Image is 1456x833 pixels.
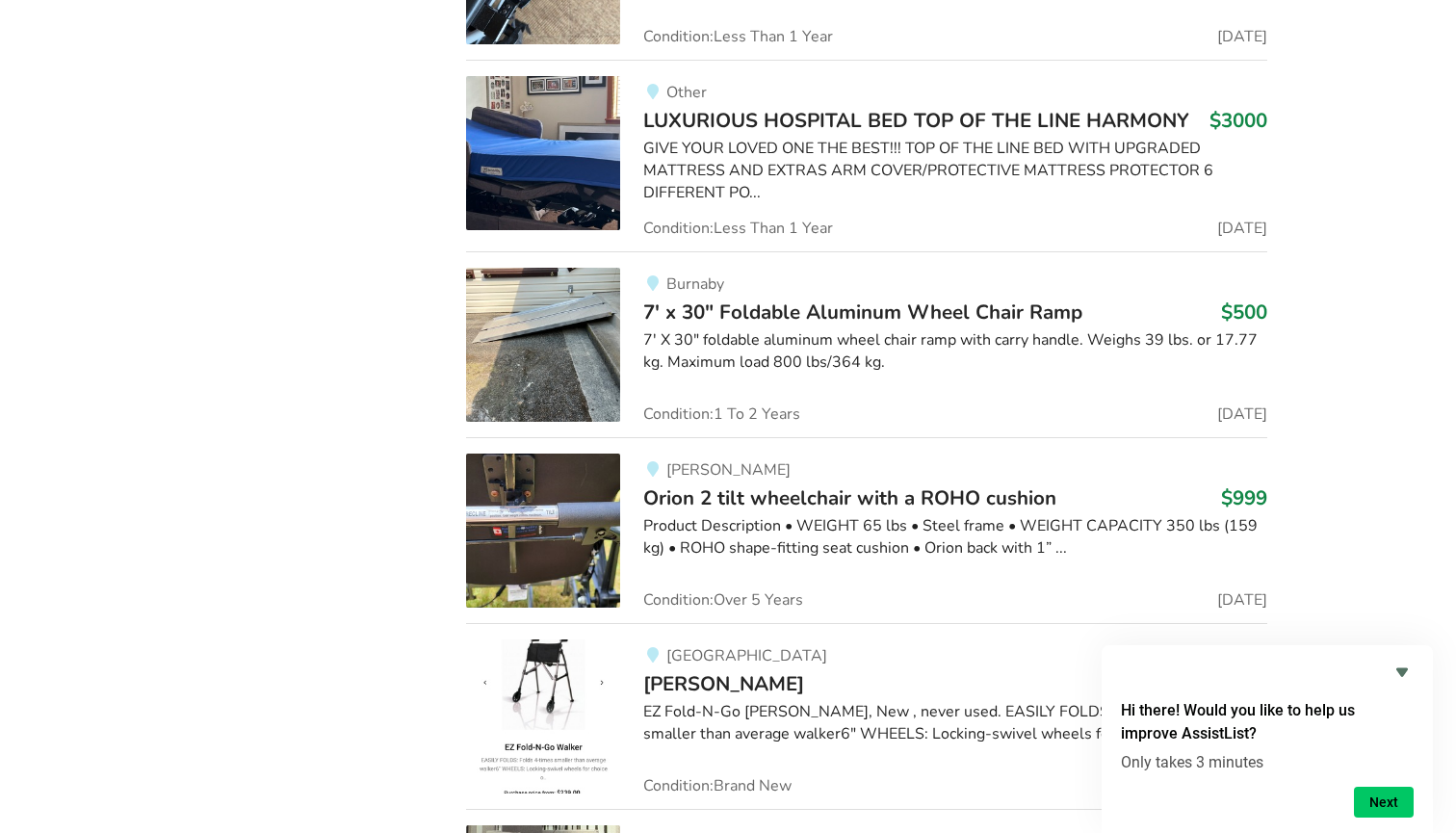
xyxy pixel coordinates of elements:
[643,221,833,236] span: Condition: Less Than 1 Year
[1121,753,1414,771] p: Only takes 3 minutes
[643,670,804,697] span: [PERSON_NAME]
[666,459,791,481] span: [PERSON_NAME]
[1217,29,1267,44] span: [DATE]
[643,406,800,422] span: Condition: 1 To 2 Years
[1354,787,1414,818] button: Next question
[643,107,1189,134] span: LUXURIOUS HOSPITAL BED TOP OF THE LINE HARMONY
[666,645,827,666] span: [GEOGRAPHIC_DATA]
[466,437,1266,623] a: mobility-orion 2 tilt wheelchair with a roho cushion[PERSON_NAME]Orion 2 tilt wheelchair with a R...
[1221,299,1267,325] h3: $500
[643,515,1266,560] div: Product Description • WEIGHT 65 lbs • Steel frame • WEIGHT CAPACITY 350 lbs (159 kg) • ROHO shape...
[466,251,1266,437] a: mobility-7' x 30" foldable aluminum wheel chair ramp Burnaby7' x 30" Foldable Aluminum Wheel Chai...
[666,82,707,103] span: Other
[1121,699,1414,745] h2: Hi there! Would you like to help us improve AssistList?
[643,592,803,608] span: Condition: Over 5 Years
[466,60,1266,251] a: bedroom equipment-luxurious hospital bed top of the line harmonyOtherLUXURIOUS HOSPITAL BED TOP O...
[1217,221,1267,236] span: [DATE]
[643,701,1266,745] div: EZ Fold-N-Go [PERSON_NAME], New , never used. EASILY FOLDS: Folds 4-times smaller than average wa...
[643,299,1082,325] span: 7' x 30" Foldable Aluminum Wheel Chair Ramp
[466,454,620,608] img: mobility-orion 2 tilt wheelchair with a roho cushion
[466,268,620,422] img: mobility-7' x 30" foldable aluminum wheel chair ramp
[1217,592,1267,608] span: [DATE]
[666,273,724,295] span: Burnaby
[1221,485,1267,510] h3: $999
[643,138,1266,204] div: GIVE YOUR LOVED ONE THE BEST!!! TOP OF THE LINE BED WITH UPGRADED MATTRESS AND EXTRAS ARM COVER/P...
[466,639,620,794] img: mobility-walker
[1217,406,1267,422] span: [DATE]
[466,76,620,230] img: bedroom equipment-luxurious hospital bed top of the line harmony
[643,29,833,44] span: Condition: Less Than 1 Year
[1121,661,1414,818] div: Hi there! Would you like to help us improve AssistList?
[643,329,1266,374] div: 7' X 30" foldable aluminum wheel chair ramp with carry handle. Weighs 39 lbs. or 17.77 kg. Maximu...
[643,484,1056,511] span: Orion 2 tilt wheelchair with a ROHO cushion
[1209,108,1267,133] h3: $3000
[466,623,1266,809] a: mobility-walker[GEOGRAPHIC_DATA][PERSON_NAME]$75EZ Fold-N-Go [PERSON_NAME], New , never used. EAS...
[1391,661,1414,684] button: Hide survey
[643,778,792,794] span: Condition: Brand New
